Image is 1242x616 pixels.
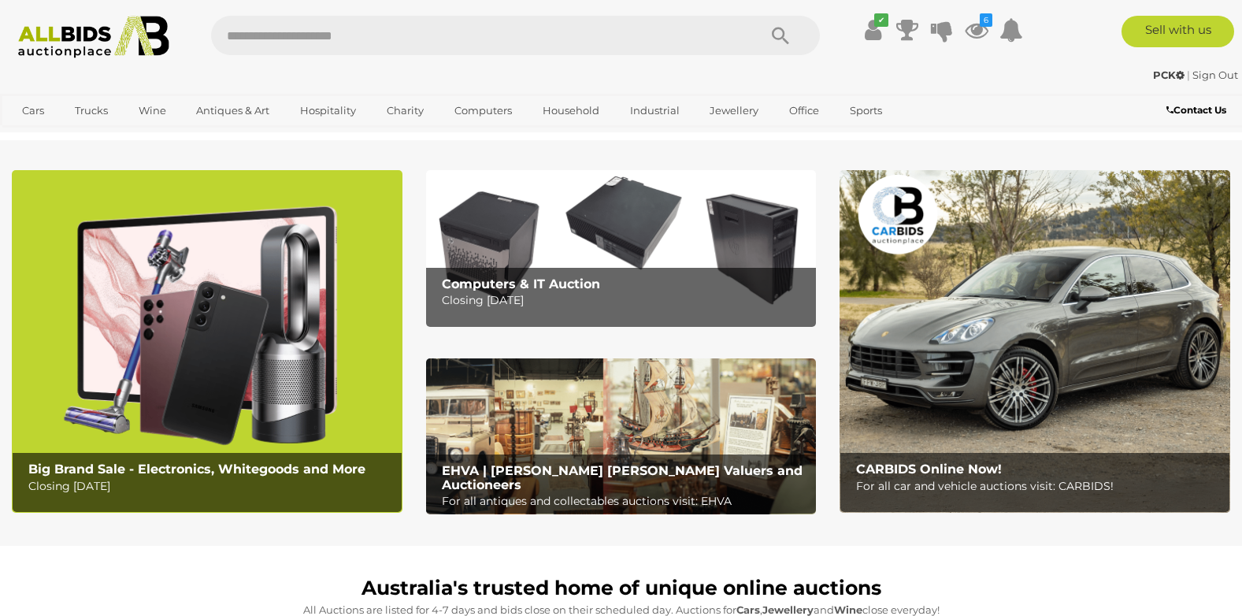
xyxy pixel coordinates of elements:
[965,16,988,44] a: 6
[12,170,402,512] img: Big Brand Sale - Electronics, Whitegoods and More
[861,16,884,44] a: ✔
[12,124,144,150] a: [GEOGRAPHIC_DATA]
[28,477,394,496] p: Closing [DATE]
[856,477,1222,496] p: For all car and vehicle auctions visit: CARBIDS!
[532,98,610,124] a: Household
[980,13,992,27] i: 6
[874,13,888,27] i: ✔
[741,16,820,55] button: Search
[1166,104,1226,116] b: Contact Us
[444,98,522,124] a: Computers
[12,170,402,512] a: Big Brand Sale - Electronics, Whitegoods and More Big Brand Sale - Electronics, Whitegoods and Mo...
[65,98,118,124] a: Trucks
[426,170,817,326] a: Computers & IT Auction Computers & IT Auction Closing [DATE]
[9,16,178,58] img: Allbids.com.au
[1153,69,1185,81] strong: PCK
[1122,16,1234,47] a: Sell with us
[1192,69,1238,81] a: Sign Out
[736,603,760,616] strong: Cars
[442,492,807,511] p: For all antiques and collectables auctions visit: EHVA
[426,358,817,514] img: EHVA | Evans Hastings Valuers and Auctioneers
[1187,69,1190,81] span: |
[186,98,280,124] a: Antiques & Art
[856,462,1002,477] b: CARBIDS Online Now!
[840,170,1230,512] img: CARBIDS Online Now!
[28,462,365,477] b: Big Brand Sale - Electronics, Whitegoods and More
[620,98,690,124] a: Industrial
[840,98,892,124] a: Sports
[442,463,803,492] b: EHVA | [PERSON_NAME] [PERSON_NAME] Valuers and Auctioneers
[699,98,769,124] a: Jewellery
[290,98,366,124] a: Hospitality
[834,603,862,616] strong: Wine
[1153,69,1187,81] a: PCK
[12,98,54,124] a: Cars
[20,577,1222,599] h1: Australia's trusted home of unique online auctions
[1166,102,1230,119] a: Contact Us
[128,98,176,124] a: Wine
[840,170,1230,512] a: CARBIDS Online Now! CARBIDS Online Now! For all car and vehicle auctions visit: CARBIDS!
[779,98,829,124] a: Office
[442,291,807,310] p: Closing [DATE]
[442,276,600,291] b: Computers & IT Auction
[426,358,817,514] a: EHVA | Evans Hastings Valuers and Auctioneers EHVA | [PERSON_NAME] [PERSON_NAME] Valuers and Auct...
[426,170,817,326] img: Computers & IT Auction
[762,603,814,616] strong: Jewellery
[376,98,434,124] a: Charity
